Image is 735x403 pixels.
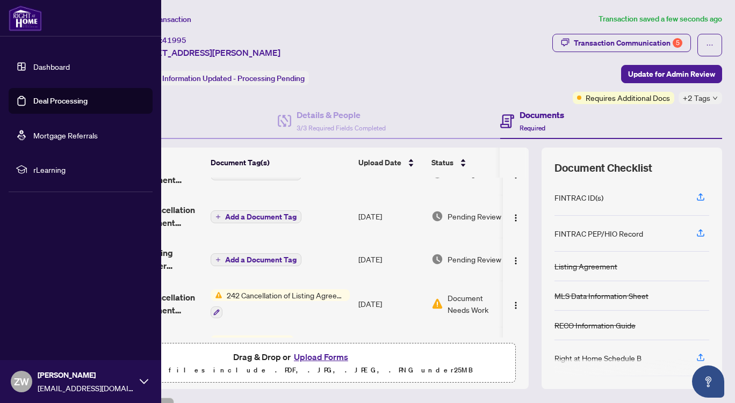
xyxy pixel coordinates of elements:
[354,148,427,178] th: Upload Date
[222,289,350,301] span: 242 Cancellation of Listing Agreement - Authority to Offer for Sale
[222,335,294,347] span: Listing Agreement
[511,214,520,222] img: Logo
[554,260,617,272] div: Listing Agreement
[507,251,524,268] button: Logo
[448,292,503,316] span: Document Needs Work
[33,96,88,106] a: Deal Processing
[507,208,524,225] button: Logo
[621,65,722,83] button: Update for Admin Review
[233,350,351,364] span: Drag & Drop or
[628,65,715,83] span: Update for Admin Review
[554,319,636,331] div: RECO Information Guide
[448,210,501,222] span: Pending Review
[211,253,301,266] button: Add a Document Tag
[599,13,722,25] article: Transaction saved a few seconds ago
[554,352,642,364] div: Right at Home Schedule B
[14,374,29,389] span: ZW
[586,92,670,104] span: Requires Additional Docs
[215,257,221,262] span: plus
[431,157,453,168] span: Status
[33,62,70,71] a: Dashboard
[33,164,145,175] span: rLearning
[431,298,443,310] img: Document Status
[683,92,710,104] span: +2 Tags
[162,35,186,45] span: 41995
[211,210,301,224] button: Add a Document Tag
[225,213,297,221] span: Add a Document Tag
[211,289,222,301] img: Status Icon
[354,281,427,327] td: [DATE]
[38,382,134,394] span: [EMAIL_ADDRESS][DOMAIN_NAME]
[427,148,518,178] th: Status
[162,74,305,83] span: Information Updated - Processing Pending
[554,228,643,239] div: FINTRAC PEP/HIO Record
[211,253,301,267] button: Add a Document Tag
[431,210,443,222] img: Document Status
[520,124,545,132] span: Required
[511,257,520,265] img: Logo
[507,295,524,312] button: Logo
[552,34,691,52] button: Transaction Communication5
[211,210,301,223] button: Add a Document Tag
[431,253,443,265] img: Document Status
[574,34,682,52] div: Transaction Communication
[354,327,427,373] td: [DATE]
[225,170,297,178] span: Add a Document Tag
[358,157,401,168] span: Upload Date
[291,350,351,364] button: Upload Forms
[297,124,386,132] span: 3/3 Required Fields Completed
[554,290,648,302] div: MLS Data Information Sheet
[206,148,354,178] th: Document Tag(s)
[448,253,501,265] span: Pending Review
[215,214,221,219] span: plus
[211,335,294,364] button: Status IconListing Agreement
[520,108,564,121] h4: Documents
[297,108,386,121] h4: Details & People
[76,364,509,377] p: Supported files include .PDF, .JPG, .JPEG, .PNG under 25 MB
[354,238,427,281] td: [DATE]
[133,71,309,85] div: Status:
[354,195,427,238] td: [DATE]
[554,192,603,203] div: FINTRAC ID(s)
[69,343,515,383] span: Drag & Drop orUpload FormsSupported files include .PDF, .JPG, .JPEG, .PNG under25MB
[134,14,191,24] span: View Transaction
[33,130,98,140] a: Mortgage Referrals
[225,256,297,263] span: Add a Document Tag
[511,301,520,310] img: Logo
[673,38,682,48] div: 5
[38,369,134,381] span: [PERSON_NAME]
[133,46,280,59] span: [STREET_ADDRESS][PERSON_NAME]
[9,5,42,31] img: logo
[706,41,714,49] span: ellipsis
[554,160,652,175] span: Document Checklist
[211,289,350,318] button: Status Icon242 Cancellation of Listing Agreement - Authority to Offer for Sale
[692,365,724,398] button: Open asap
[211,335,222,347] img: Status Icon
[712,96,718,101] span: down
